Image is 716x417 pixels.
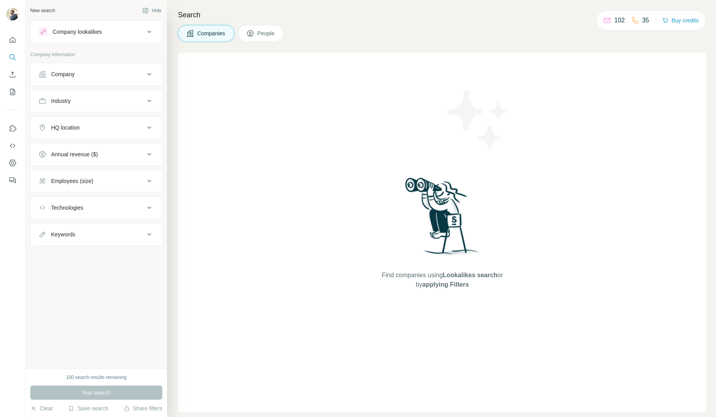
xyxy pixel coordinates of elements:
img: Surfe Illustration - Stars [442,84,513,155]
button: Buy credits [662,15,699,26]
span: Find companies using or by [379,271,505,289]
button: Dashboard [6,156,19,170]
button: Keywords [31,225,162,244]
button: Hide [137,5,167,16]
button: Technologies [31,198,162,217]
h4: Search [178,9,707,20]
button: Company [31,65,162,84]
p: 35 [642,16,649,25]
button: Use Surfe on LinkedIn [6,121,19,135]
div: Technologies [51,204,83,212]
div: Employees (size) [51,177,93,185]
div: Annual revenue ($) [51,150,98,158]
div: New search [30,7,55,14]
div: Company [51,70,75,78]
span: People [257,29,275,37]
button: Enrich CSV [6,68,19,82]
button: Search [6,50,19,64]
p: Company information [30,51,162,58]
span: Companies [197,29,226,37]
button: Use Surfe API [6,139,19,153]
button: Share filters [123,404,162,412]
button: Save search [68,404,108,412]
p: 102 [614,16,625,25]
div: HQ location [51,124,80,132]
span: Lookalikes search [443,272,498,278]
img: Surfe Illustration - Woman searching with binoculars [402,176,483,263]
img: Avatar [6,8,19,20]
button: HQ location [31,118,162,137]
div: Industry [51,97,71,105]
button: Clear [30,404,53,412]
button: Quick start [6,33,19,47]
div: Company lookalikes [53,28,102,36]
span: applying Filters [422,281,469,288]
button: Feedback [6,173,19,187]
button: My lists [6,85,19,99]
button: Employees (size) [31,172,162,190]
div: Keywords [51,230,75,238]
button: Industry [31,91,162,110]
div: 100 search results remaining [66,374,127,381]
button: Annual revenue ($) [31,145,162,164]
button: Company lookalikes [31,22,162,41]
